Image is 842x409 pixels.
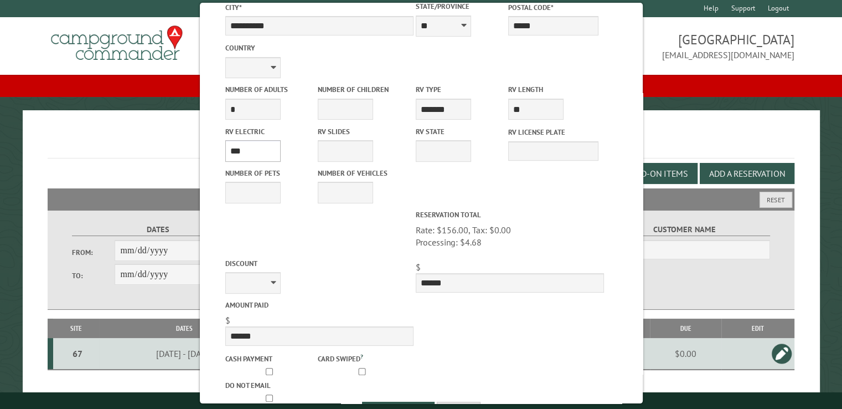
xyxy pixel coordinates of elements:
th: Dates [99,319,270,338]
label: Card swiped [317,352,407,364]
label: RV State [415,126,505,137]
label: Country [225,43,413,53]
a: ? [360,352,363,360]
div: Processing: $4.68 [415,236,603,248]
div: 67 [58,348,97,359]
span: $ [415,262,420,273]
button: Add a Reservation [700,163,794,184]
label: Cash payment [225,354,315,364]
span: $ [225,315,230,326]
th: Due [650,319,721,338]
label: To: [72,270,115,281]
label: RV License Plate [508,127,598,137]
label: Customer Name [598,223,771,236]
label: State/Province [415,1,505,12]
label: Number of Vehicles [317,168,407,178]
label: Do not email [225,380,315,391]
label: Discount [225,258,413,269]
label: RV Type [415,84,505,95]
button: Reset [760,192,792,208]
label: City [225,2,413,13]
label: Dates [72,223,244,236]
label: Number of Adults [225,84,315,95]
h2: Filters [48,188,794,209]
label: Number of Children [317,84,407,95]
small: © Campground Commander LLC. All rights reserved. [359,397,484,404]
img: Campground Commander [48,22,186,65]
label: RV Slides [317,126,407,137]
label: Amount paid [225,300,413,310]
th: Edit [721,319,794,338]
label: Number of Pets [225,168,315,178]
button: Edit Add-on Items [602,163,698,184]
div: [DATE] - [DATE] [101,348,268,359]
label: RV Electric [225,126,315,137]
td: $0.00 [650,338,721,370]
label: Reservation Total [415,209,603,220]
label: RV Length [508,84,598,95]
label: From: [72,247,115,258]
h1: Reservations [48,128,794,159]
label: Postal Code [508,2,598,13]
span: Rate: $156.00, Tax: $0.00 [415,224,603,249]
th: Site [53,319,99,338]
